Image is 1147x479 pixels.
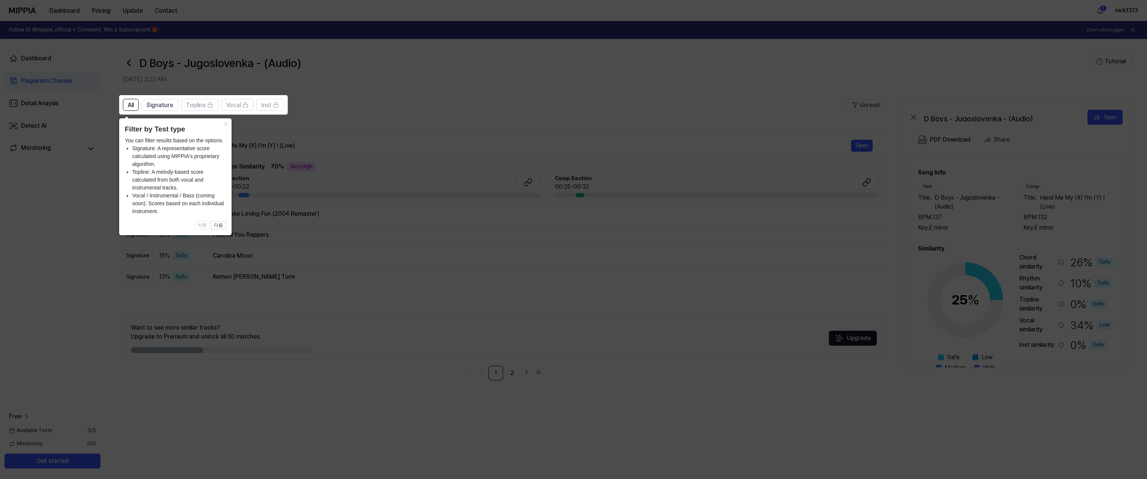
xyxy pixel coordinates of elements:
li: Topline: A melody-based score calculated from both vocal and instrumental tracks. [132,168,226,192]
button: Inst [256,99,284,111]
span: Inst [261,101,271,110]
span: Topline [186,101,206,110]
div: You can filter results based on the options. [125,137,226,215]
header: Filter by Test type [125,124,226,135]
li: Signature: A representative score calculated using MIPPIA's proprietary algorithm. [132,145,226,168]
button: Topline [181,99,218,111]
button: Signature [142,99,178,111]
button: Vocal [221,99,253,111]
button: Close [220,118,232,129]
span: All [128,101,134,110]
button: All [123,99,139,111]
button: 다음 [211,221,226,230]
li: Vocal / Instrumental / Bass (coming soon): Scores based on each individual instrument. [132,192,226,215]
span: Signature [147,101,173,110]
span: Vocal [226,101,241,110]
